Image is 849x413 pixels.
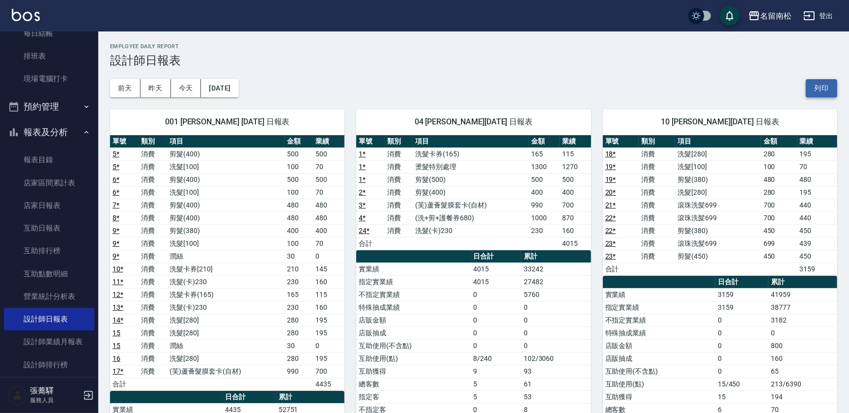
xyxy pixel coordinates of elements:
td: (芙)蘆薈髮膜套卡(自材) [167,365,284,378]
td: 230 [284,301,313,314]
th: 累計 [521,250,591,263]
div: 名留南松 [760,10,792,22]
button: 登出 [799,7,837,25]
td: 280 [761,186,797,199]
th: 類別 [385,135,413,148]
td: 消費 [139,326,167,339]
button: [DATE] [201,79,238,97]
td: 15/450 [715,378,769,390]
td: 消費 [139,250,167,263]
td: 500 [284,173,313,186]
td: 100 [284,160,313,173]
th: 日合計 [471,250,521,263]
td: 消費 [139,263,167,275]
td: 互助使用(點) [603,378,715,390]
td: 潤絲 [167,250,284,263]
td: 700 [313,365,344,378]
button: 報表及分析 [4,119,94,145]
td: 剪髮(380) [675,224,761,237]
td: 消費 [139,224,167,237]
td: 剪髮(380) [167,224,284,237]
td: 500 [313,147,344,160]
td: 990 [529,199,560,211]
td: 0 [471,326,521,339]
td: 480 [284,199,313,211]
td: 0 [471,288,521,301]
th: 類別 [139,135,167,148]
td: 洗髮卡券[210] [167,263,284,275]
td: 400 [560,186,591,199]
td: 1300 [529,160,560,173]
a: 每日結帳 [4,22,94,45]
td: 消費 [385,160,413,173]
td: 3182 [768,314,837,326]
span: 04 [PERSON_NAME][DATE] 日報表 [368,117,579,127]
td: 195 [797,147,837,160]
a: 店家日報表 [4,194,94,217]
th: 項目 [413,135,529,148]
td: 400 [313,224,344,237]
td: 280 [284,314,313,326]
td: 0 [521,339,591,352]
button: 前天 [110,79,141,97]
td: 滾珠洗髪699 [675,211,761,224]
td: 洗髮(卡)230 [413,224,529,237]
td: 4015 [471,263,521,275]
td: 合計 [356,237,384,250]
td: 消費 [639,199,675,211]
td: 消費 [385,199,413,211]
td: 100 [284,237,313,250]
td: 剪髮(400) [167,211,284,224]
td: 消費 [385,147,413,160]
td: 消費 [139,352,167,365]
td: 消費 [639,147,675,160]
td: 0 [471,301,521,314]
td: 100 [284,186,313,199]
td: 4015 [471,275,521,288]
td: (芙)蘆薈髮膜套卡(自材) [413,199,529,211]
td: 店販金額 [356,314,471,326]
td: 440 [797,199,837,211]
td: 消費 [385,224,413,237]
td: 165 [284,288,313,301]
td: 700 [560,199,591,211]
table: a dense table [603,135,837,276]
td: 480 [313,199,344,211]
td: 0 [715,326,769,339]
td: 3159 [797,263,837,275]
td: 消費 [639,173,675,186]
td: 230 [284,275,313,288]
td: 互助獲得 [603,390,715,403]
th: 項目 [675,135,761,148]
td: 互助使用(不含點) [356,339,471,352]
td: 70 [313,237,344,250]
td: 210 [284,263,313,275]
td: 剪髮(450) [675,250,761,263]
th: 項目 [167,135,284,148]
td: 700 [761,211,797,224]
td: 特殊抽成業績 [356,301,471,314]
td: 消費 [139,186,167,199]
td: 合計 [603,263,639,275]
button: 名留南松 [744,6,795,26]
td: 160 [768,352,837,365]
td: 70 [313,186,344,199]
td: 500 [313,173,344,186]
td: 消費 [639,160,675,173]
td: 互助使用(點) [356,352,471,365]
td: 0 [715,365,769,378]
td: 990 [284,365,313,378]
td: 800 [768,339,837,352]
td: 洗髮[280] [167,314,284,326]
td: 160 [313,301,344,314]
td: 消費 [139,237,167,250]
td: 480 [313,211,344,224]
td: 實業績 [603,288,715,301]
td: 滾珠洗髪699 [675,237,761,250]
td: 消費 [385,173,413,186]
td: 65 [768,365,837,378]
a: 排班表 [4,45,94,67]
td: 消費 [139,314,167,326]
td: 0 [768,326,837,339]
td: 消費 [385,186,413,199]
